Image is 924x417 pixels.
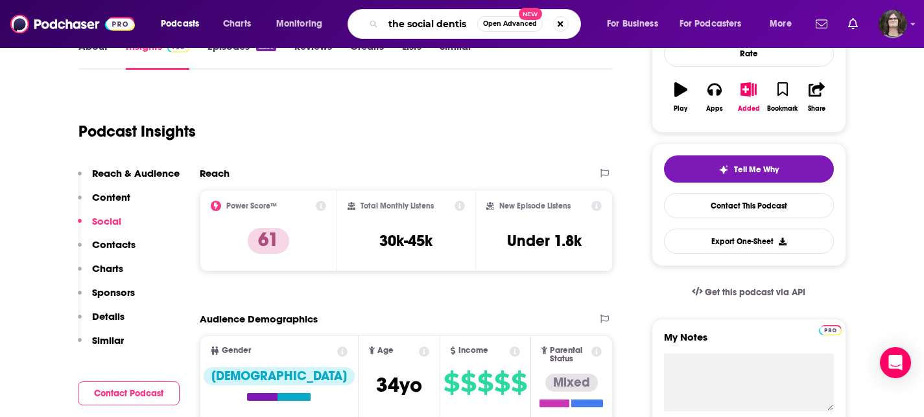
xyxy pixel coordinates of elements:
[674,105,687,113] div: Play
[738,105,760,113] div: Added
[598,14,674,34] button: open menu
[494,372,510,393] span: $
[78,238,136,262] button: Contacts
[444,372,459,393] span: $
[78,122,196,141] h1: Podcast Insights
[879,10,907,38] img: User Profile
[731,74,765,120] button: Added
[664,74,698,120] button: Play
[379,231,432,251] h3: 30k-45k
[10,12,135,36] img: Podchaser - Follow, Share and Rate Podcasts
[92,238,136,251] p: Contacts
[361,201,434,210] h2: Total Monthly Listens
[78,167,180,191] button: Reach & Audience
[402,40,421,70] a: Lists
[734,164,779,175] span: Tell Me Why
[664,331,834,354] label: My Notes
[92,167,180,179] p: Reach & Audience
[78,334,124,358] button: Similar
[808,105,825,113] div: Share
[376,372,422,398] span: 34 yo
[819,323,842,335] a: Pro website
[761,14,808,34] button: open menu
[879,10,907,38] span: Logged in as jack14248
[499,201,571,210] h2: New Episode Listens
[226,201,277,210] h2: Power Score™
[664,40,834,67] div: Rate
[126,40,190,70] a: InsightsPodchaser Pro
[152,14,216,34] button: open menu
[440,40,471,70] a: Similar
[671,14,761,34] button: open menu
[383,14,477,34] input: Search podcasts, credits, & more...
[200,313,318,325] h2: Audience Demographics
[92,262,123,275] p: Charts
[207,40,276,70] a: Episodes2239
[545,374,598,392] div: Mixed
[204,367,355,385] div: [DEMOGRAPHIC_DATA]
[223,15,251,33] span: Charts
[507,231,582,251] h3: Under 1.8k
[664,193,834,218] a: Contact This Podcast
[248,228,289,254] p: 61
[92,286,135,299] p: Sponsors
[78,191,130,215] button: Content
[706,105,723,113] div: Apps
[276,15,322,33] span: Monitoring
[78,310,124,334] button: Details
[705,287,805,298] span: Get this podcast via API
[800,74,833,120] button: Share
[78,40,108,70] a: About
[458,346,488,355] span: Income
[483,21,537,27] span: Open Advanced
[550,346,589,363] span: Parental Status
[770,15,792,33] span: More
[92,334,124,346] p: Similar
[92,191,130,203] p: Content
[92,310,124,322] p: Details
[698,74,731,120] button: Apps
[215,14,259,34] a: Charts
[607,15,658,33] span: For Business
[78,262,123,286] button: Charts
[680,15,742,33] span: For Podcasters
[222,346,251,355] span: Gender
[718,164,729,175] img: tell me why sparkle
[664,155,834,183] button: tell me why sparkleTell Me Why
[350,40,384,70] a: Credits
[92,215,121,227] p: Social
[879,10,907,38] button: Show profile menu
[767,105,798,113] div: Bookmark
[267,14,339,34] button: open menu
[477,372,493,393] span: $
[78,381,180,405] button: Contact Podcast
[360,9,593,39] div: Search podcasts, credits, & more...
[843,13,863,35] a: Show notifications dropdown
[511,372,527,393] span: $
[819,325,842,335] img: Podchaser Pro
[880,347,911,378] div: Open Intercom Messenger
[519,8,542,20] span: New
[78,286,135,310] button: Sponsors
[664,229,834,254] button: Export One-Sheet
[460,372,476,393] span: $
[477,16,543,32] button: Open AdvancedNew
[681,276,816,308] a: Get this podcast via API
[811,13,833,35] a: Show notifications dropdown
[161,15,199,33] span: Podcasts
[200,167,230,179] h2: Reach
[78,215,121,239] button: Social
[294,40,332,70] a: Reviews
[377,346,394,355] span: Age
[766,74,800,120] button: Bookmark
